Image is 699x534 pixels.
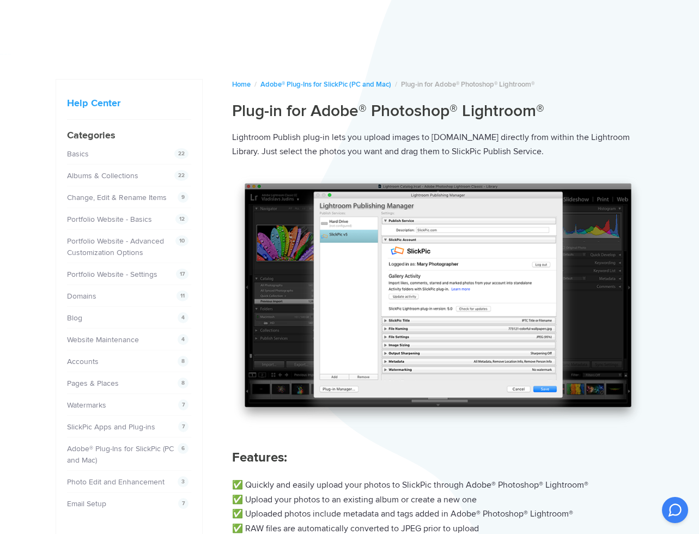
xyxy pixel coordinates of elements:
[67,149,89,159] a: Basics
[178,476,189,487] span: 3
[67,128,191,143] h4: Categories
[67,422,155,432] a: SlickPic Apps and Plug-ins
[174,148,189,159] span: 22
[177,290,189,301] span: 11
[67,97,120,109] a: Help Center
[67,270,157,279] a: Portfolio Website - Settings
[67,215,152,224] a: Portfolio Website - Basics
[260,80,391,89] a: Adobe® Plug-Ins for SlickPic (PC and Mac)
[67,444,174,465] a: Adobe® Plug-Ins for SlickPic (PC and Mac)
[232,450,287,465] b: Features:
[178,312,189,323] span: 4
[254,80,257,89] span: /
[178,334,189,345] span: 4
[232,101,644,122] h1: Plug-in for Adobe® Photoshop® Lightroom®
[176,269,189,280] span: 17
[178,498,189,509] span: 7
[67,193,167,202] a: Change, Edit & Rename Items
[401,80,534,89] span: Plug-in for Adobe® Photoshop® Lightroom®
[67,499,106,508] a: Email Setup
[178,443,189,454] span: 6
[67,236,164,257] a: Portfolio Website - Advanced Customization Options
[232,80,251,89] a: Home
[67,477,165,487] a: Photo Edit and Enhancement
[67,313,82,323] a: Blog
[178,399,189,410] span: 7
[67,379,119,388] a: Pages & Places
[175,235,189,246] span: 10
[178,378,189,389] span: 8
[67,335,139,344] a: Website Maintenance
[178,356,189,367] span: 8
[67,400,106,410] a: Watermarks
[178,421,189,432] span: 7
[67,292,96,301] a: Domains
[175,214,189,224] span: 12
[67,171,138,180] a: Albums & Collections
[178,192,189,203] span: 9
[174,170,189,181] span: 22
[232,130,644,159] p: Lightroom Publish plug-in lets you upload images to [DOMAIN_NAME] directly from within the Lightr...
[67,357,99,366] a: Accounts
[395,80,397,89] span: /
